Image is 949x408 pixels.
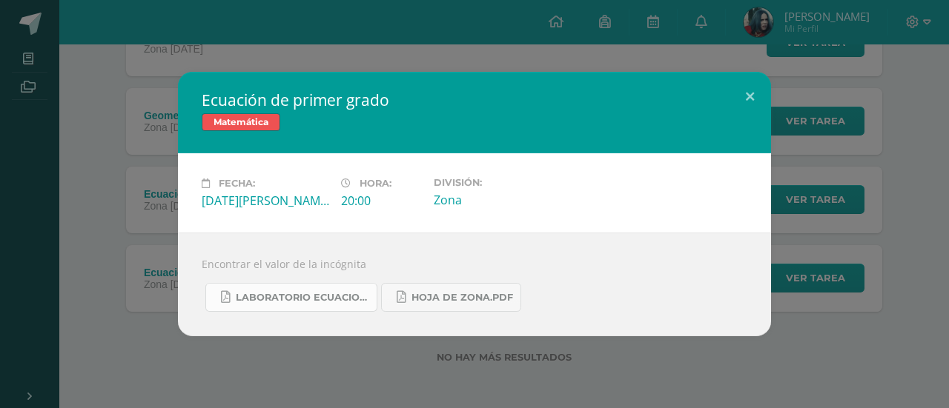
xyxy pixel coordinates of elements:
span: Fecha: [219,178,255,189]
a: Hoja de zona.pdf [381,283,521,312]
button: Close (Esc) [729,72,771,122]
span: Laboratorio ecuaciones.pdf [236,292,369,304]
span: Hora: [360,178,391,189]
span: Matemática [202,113,280,131]
h2: Ecuación de primer grado [202,90,747,110]
div: Encontrar el valor de la incógnita [178,233,771,336]
div: [DATE][PERSON_NAME] [202,193,329,209]
div: 20:00 [341,193,422,209]
div: Zona [434,192,561,208]
span: Hoja de zona.pdf [411,292,513,304]
label: División: [434,177,561,188]
a: Laboratorio ecuaciones.pdf [205,283,377,312]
